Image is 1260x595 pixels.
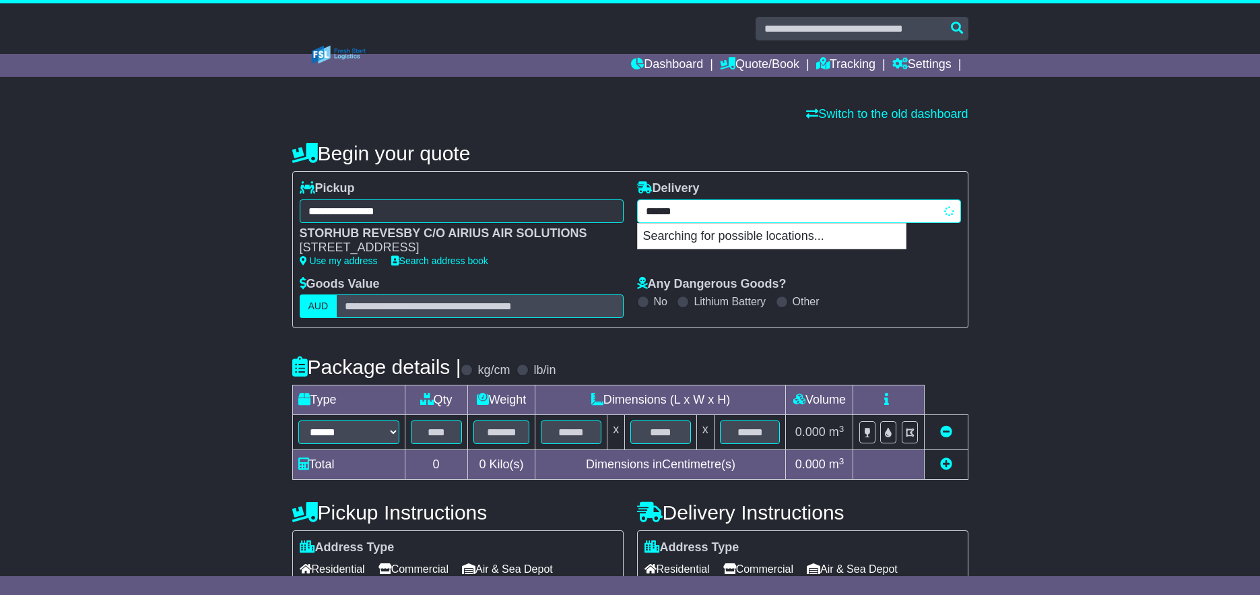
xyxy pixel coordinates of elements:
[300,181,355,196] label: Pickup
[378,559,449,580] span: Commercial
[696,415,714,450] td: x
[405,385,467,415] td: Qty
[535,450,786,480] td: Dimensions in Centimetre(s)
[292,501,624,524] h4: Pickup Instructions
[462,559,553,580] span: Air & Sea Depot
[795,425,826,439] span: 0.000
[637,181,700,196] label: Delivery
[793,295,820,308] label: Other
[644,540,739,555] label: Address Type
[637,199,961,223] typeahead: Please provide city
[479,458,486,471] span: 0
[467,450,535,480] td: Kilo(s)
[300,255,378,266] a: Use my address
[631,54,703,77] a: Dashboard
[391,255,488,266] a: Search address book
[829,458,844,471] span: m
[292,385,405,415] td: Type
[829,425,844,439] span: m
[786,385,853,415] td: Volume
[940,458,952,471] a: Add new item
[405,450,467,480] td: 0
[300,559,365,580] span: Residential
[720,54,799,77] a: Quote/Book
[607,415,625,450] td: x
[654,295,667,308] label: No
[839,424,844,434] sup: 3
[694,295,766,308] label: Lithium Battery
[300,241,610,255] div: [STREET_ADDRESS]
[300,277,380,292] label: Goods Value
[292,142,968,164] h4: Begin your quote
[644,559,710,580] span: Residential
[637,501,968,524] h4: Delivery Instructions
[723,559,793,580] span: Commercial
[940,425,952,439] a: Remove this item
[300,294,337,318] label: AUD
[300,226,610,241] div: STORHUB REVESBY C/O AIRIUS AIR SOLUTIONS
[795,458,826,471] span: 0.000
[535,385,786,415] td: Dimensions (L x W x H)
[300,540,395,555] label: Address Type
[533,363,556,378] label: lb/in
[892,54,952,77] a: Settings
[637,277,787,292] label: Any Dangerous Goods?
[839,456,844,466] sup: 3
[477,363,510,378] label: kg/cm
[292,356,461,378] h4: Package details |
[807,559,898,580] span: Air & Sea Depot
[638,224,906,249] p: Searching for possible locations...
[816,54,875,77] a: Tracking
[292,450,405,480] td: Total
[467,385,535,415] td: Weight
[806,107,968,121] a: Switch to the old dashboard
